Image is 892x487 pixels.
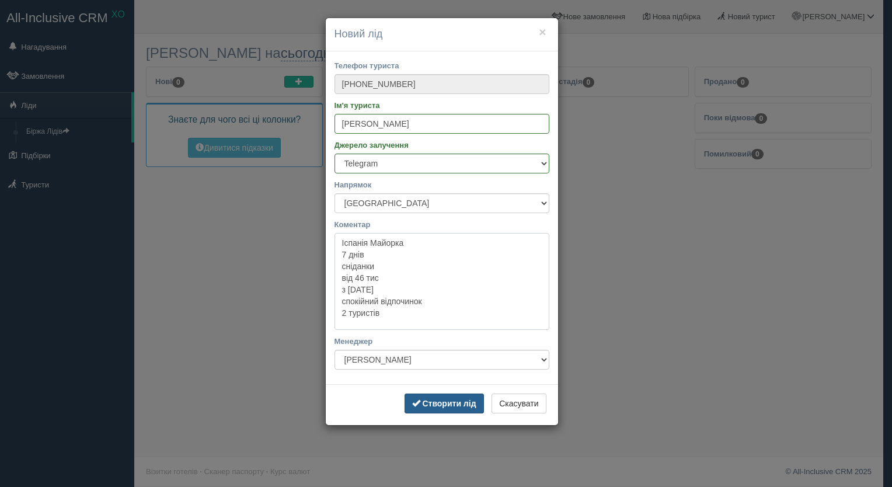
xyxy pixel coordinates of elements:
label: Напрямок [334,179,549,190]
label: Джерело залучення [334,140,549,151]
b: Створити лід [422,399,476,408]
button: × [539,26,546,38]
label: Телефон туриста [334,60,549,71]
button: Скасувати [492,394,546,413]
label: Ім'я туриста [334,100,549,111]
button: Створити лід [405,394,484,413]
h4: Новий лід [334,27,549,42]
label: Коментар [334,219,549,230]
label: Менеджер [334,336,549,347]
